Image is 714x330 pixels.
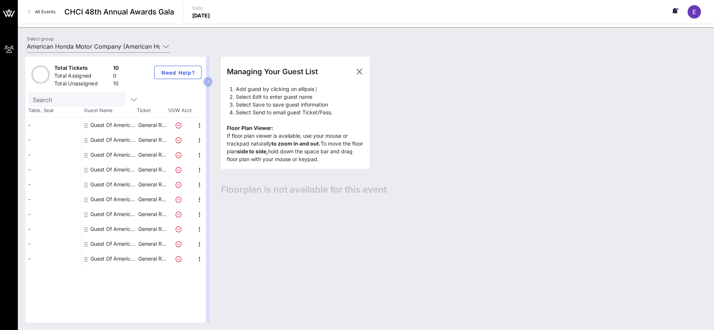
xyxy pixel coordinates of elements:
span: CHCI 48th Annual Awards Gala [64,6,174,17]
p: General R… [137,147,167,162]
div: Total Unassigned [54,80,110,89]
div: Guest Of American Honda Motor Company [90,162,137,177]
label: Select group [27,36,54,42]
div: Guest Of American Honda Motor Company [90,222,137,236]
div: - [25,222,81,236]
div: Guest Of American Honda Motor Company [90,118,137,133]
div: - [25,133,81,147]
div: Guest Of American Honda Motor Company [90,133,137,147]
div: Managing Your Guest List [227,66,318,77]
p: General R… [137,162,167,177]
li: Select Send to email guest Ticket/Pass. [236,108,364,116]
div: - [25,192,81,207]
div: - [25,147,81,162]
div: - [25,251,81,266]
p: Date [192,4,210,12]
p: General R… [137,118,167,133]
span: Need Help? [161,69,195,76]
div: Guest Of American Honda Motor Company [90,207,137,222]
div: 10 [113,64,119,73]
p: General R… [137,251,167,266]
div: Guest Of American Honda Motor Company [90,147,137,162]
li: Select Save to save guest information [236,101,364,108]
span: Table, Seat [25,107,81,114]
p: General R… [137,222,167,236]
a: All Events [24,6,60,18]
div: Total Tickets [54,64,110,73]
b: Floor Plan Viewer: [227,125,273,131]
li: Select Edit to enter guest name [236,93,364,101]
span: VOW Acct [167,107,193,114]
div: E [688,5,701,19]
div: - [25,162,81,177]
div: If floor plan viewer is available, use your mouse or trackpad naturally To move the floor plan ho... [221,57,370,169]
p: General R… [137,236,167,251]
div: Guest Of American Honda Motor Company [90,192,137,207]
div: Guest Of American Honda Motor Company [90,251,137,266]
div: - [25,177,81,192]
div: Total Assigned [54,72,110,81]
div: - [25,207,81,222]
p: General R… [137,177,167,192]
span: All Events [35,9,55,14]
button: Need Help? [154,66,202,79]
span: Ticket [137,107,167,114]
span: Floorplan is not available for this event [221,184,387,195]
span: Guest Name [81,107,137,114]
div: Guest Of American Honda Motor Company [90,177,137,192]
p: [DATE] [192,12,210,19]
div: 10 [113,80,119,89]
li: Add guest by clicking on ellipsis [236,85,364,93]
p: General R… [137,192,167,207]
strong: to zoom in and out. [271,140,321,147]
span: E [692,8,696,16]
p: General R… [137,133,167,147]
strong: side to side, [237,148,268,154]
p: General R… [137,207,167,222]
div: 0 [113,72,119,81]
div: - [25,118,81,133]
div: Guest Of American Honda Motor Company [90,236,137,251]
div: - [25,236,81,251]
